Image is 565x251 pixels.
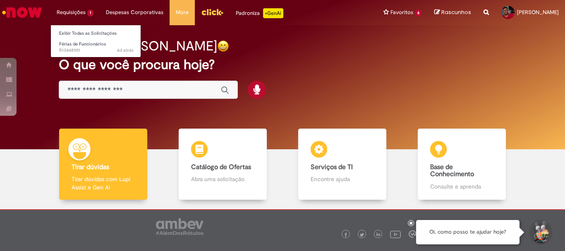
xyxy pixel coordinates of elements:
span: R13448901 [59,47,134,54]
a: Rascunhos [434,9,471,17]
b: Base de Conhecimento [430,163,474,179]
p: Consulte e aprenda [430,182,493,191]
ul: Requisições [50,25,141,57]
div: Padroniza [236,8,283,18]
span: Favoritos [390,8,413,17]
a: Catálogo de Ofertas Abra uma solicitação [163,129,282,200]
span: Férias de Funcionários [59,41,106,47]
span: 1 [87,10,93,17]
img: logo_footer_facebook.png [344,233,348,237]
b: Tirar dúvidas [72,163,109,171]
img: logo_footer_ambev_rotulo_gray.png [156,218,203,235]
a: Serviços de TI Encontre ajuda [282,129,402,200]
img: click_logo_yellow_360x200.png [201,6,223,18]
p: Abra uma solicitação [191,175,254,183]
a: Base de Conhecimento Consulte e aprenda [402,129,522,200]
img: logo_footer_twitter.png [360,233,364,237]
span: Despesas Corporativas [106,8,163,17]
img: ServiceNow [1,4,43,21]
img: logo_footer_youtube.png [390,229,401,239]
p: Tirar dúvidas com Lupi Assist e Gen Ai [72,175,134,191]
span: Requisições [57,8,86,17]
span: Rascunhos [441,8,471,16]
b: Catálogo de Ofertas [191,163,251,171]
a: Tirar dúvidas Tirar dúvidas com Lupi Assist e Gen Ai [43,129,163,200]
b: Serviços de TI [311,163,353,171]
div: Oi, como posso te ajudar hoje? [416,220,520,244]
button: Iniciar Conversa de Suporte [528,220,553,245]
img: logo_footer_linkedin.png [376,232,381,237]
span: More [176,8,189,17]
img: logo_footer_workplace.png [409,230,416,238]
span: 6 [415,10,422,17]
span: 6d atrás [117,47,134,53]
p: Encontre ajuda [311,175,373,183]
span: [PERSON_NAME] [517,9,559,16]
img: happy-face.png [217,40,229,52]
a: Aberto R13448901 : Férias de Funcionários [51,40,142,55]
time: 26/08/2025 15:00:17 [117,47,134,53]
h2: O que você procura hoje? [59,57,506,72]
p: +GenAi [263,8,283,18]
a: Exibir Todas as Solicitações [51,29,142,38]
